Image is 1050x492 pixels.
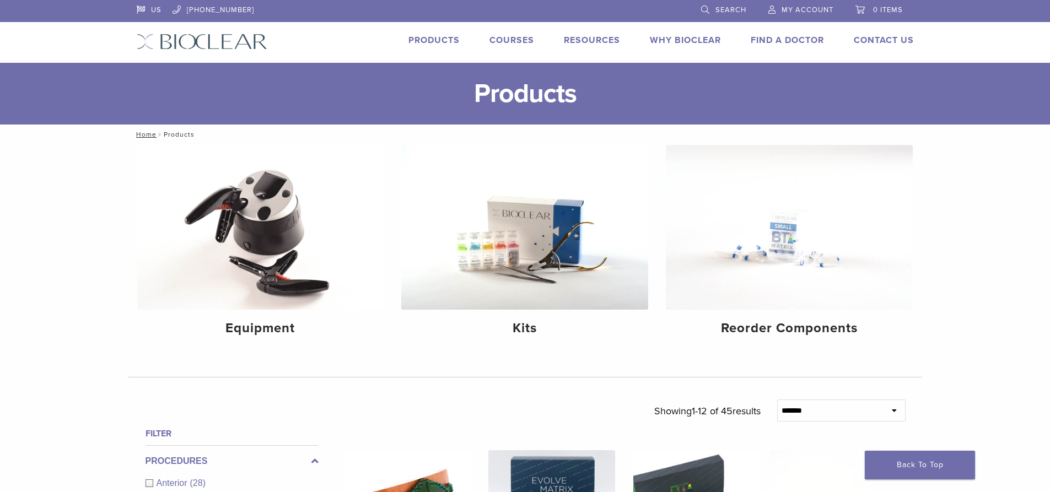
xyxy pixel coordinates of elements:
[128,125,922,144] nav: Products
[190,478,206,488] span: (28)
[873,6,903,14] span: 0 items
[410,318,639,338] h4: Kits
[157,478,190,488] span: Anterior
[401,145,648,345] a: Kits
[137,145,384,310] img: Equipment
[133,131,157,138] a: Home
[137,34,267,50] img: Bioclear
[408,35,460,46] a: Products
[654,399,761,423] p: Showing results
[401,145,648,310] img: Kits
[146,455,319,468] label: Procedures
[157,132,164,137] span: /
[782,6,833,14] span: My Account
[666,145,913,310] img: Reorder Components
[692,405,733,417] span: 1-12 of 45
[564,35,620,46] a: Resources
[146,318,375,338] h4: Equipment
[650,35,721,46] a: Why Bioclear
[146,427,319,440] h4: Filter
[666,145,913,345] a: Reorder Components
[751,35,824,46] a: Find A Doctor
[137,145,384,345] a: Equipment
[854,35,914,46] a: Contact Us
[489,35,534,46] a: Courses
[865,451,975,479] a: Back To Top
[715,6,746,14] span: Search
[675,318,904,338] h4: Reorder Components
